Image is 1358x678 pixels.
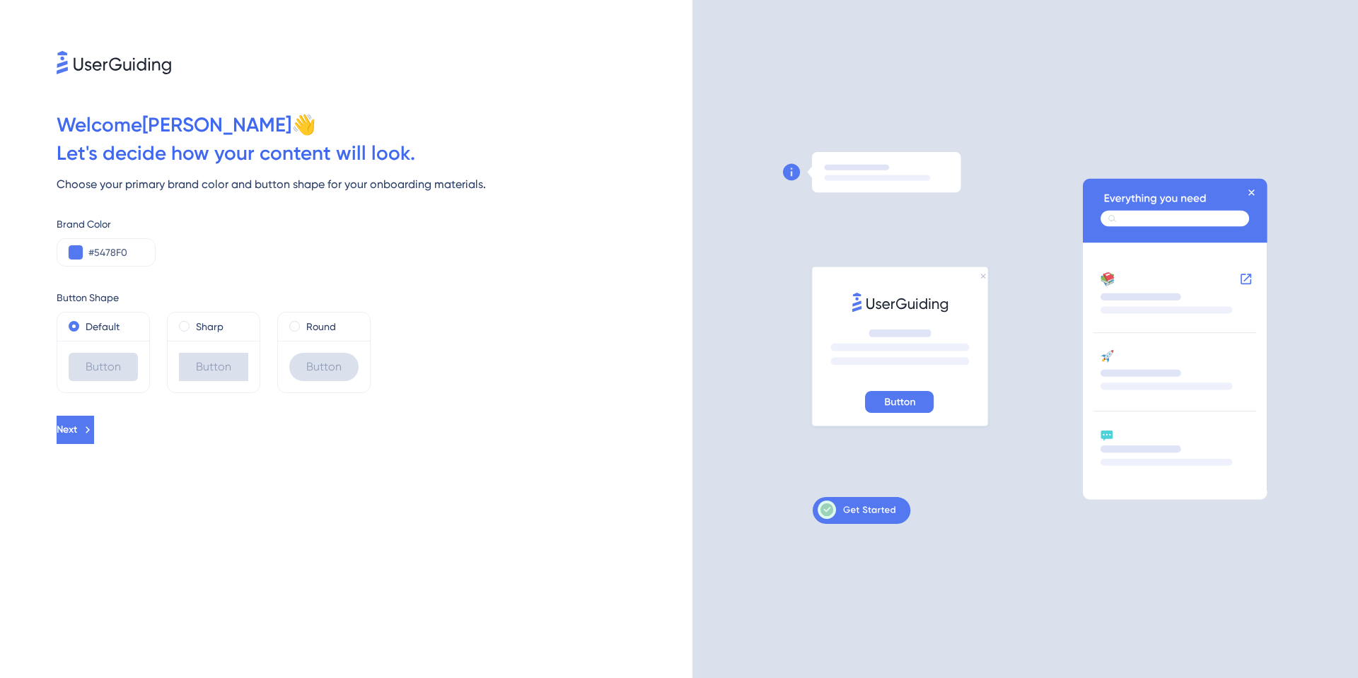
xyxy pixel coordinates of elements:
div: Let ' s decide how your content will look. [57,139,692,168]
span: Next [57,421,77,438]
div: Button [69,353,138,381]
label: Sharp [196,318,224,335]
div: Welcome [PERSON_NAME] 👋 [57,111,692,139]
label: Round [306,318,336,335]
div: Button Shape [57,289,692,306]
label: Default [86,318,120,335]
div: Choose your primary brand color and button shape for your onboarding materials. [57,176,692,193]
div: Brand Color [57,216,692,233]
div: Button [289,353,359,381]
div: Button [179,353,248,381]
button: Next [57,416,94,444]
